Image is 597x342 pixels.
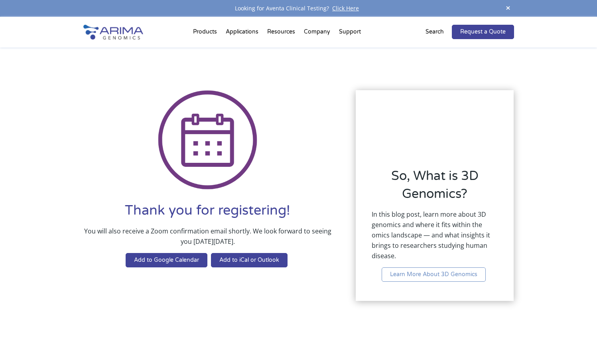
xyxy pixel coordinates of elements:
h1: Thank you for registering! [83,202,332,226]
a: Add to iCal or Outlook [211,253,288,267]
img: Icon Calendar [158,90,258,190]
a: Request a Quote [452,25,514,39]
p: In this blog post, learn more about 3D genomics and where it fits within the omics landscape — an... [372,209,498,267]
a: Click Here [329,4,362,12]
h2: So, What is 3D Genomics? [372,167,498,209]
p: You will also receive a Zoom confirmation email shortly. We look forward to seeing you [DATE][DATE]. [83,226,332,253]
img: Arima-Genomics-logo [83,25,143,40]
a: Add to Google Calendar [126,253,207,267]
div: Looking for Aventa Clinical Testing? [83,3,514,14]
p: Search [426,27,444,37]
a: Learn More About 3D Genomics [382,267,486,282]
